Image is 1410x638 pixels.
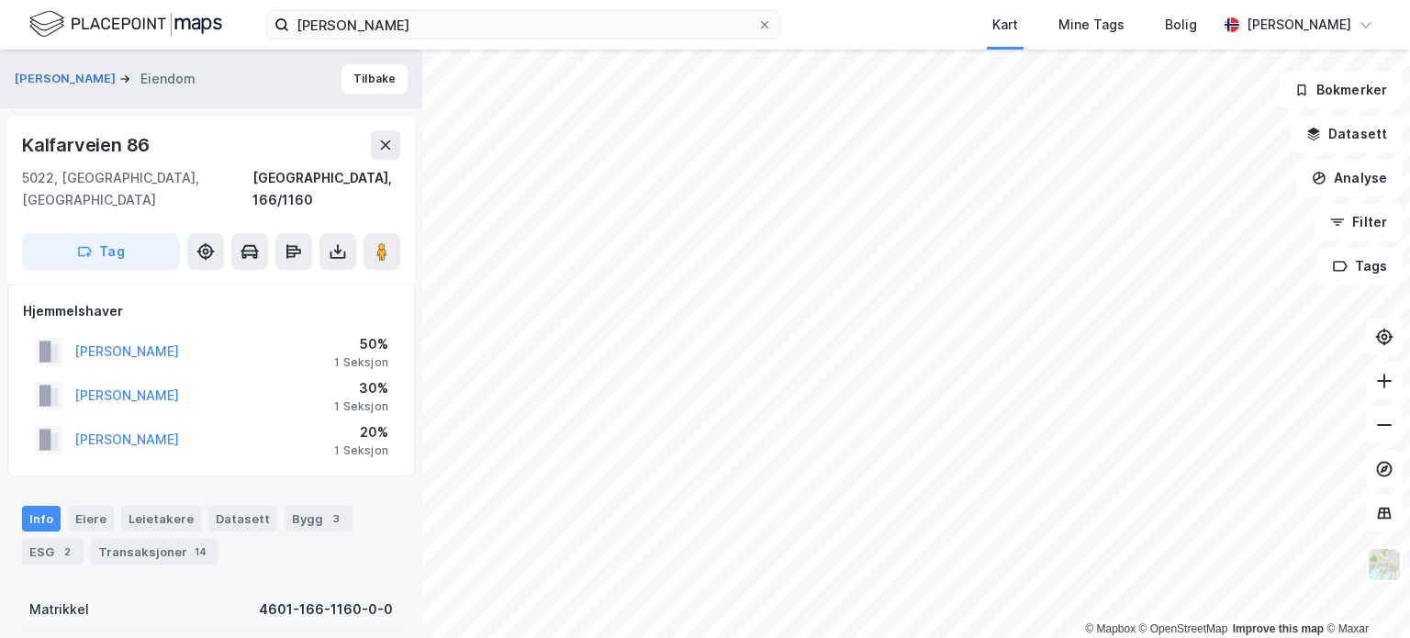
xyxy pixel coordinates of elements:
img: Z [1367,547,1402,582]
div: Eiere [68,506,114,532]
div: Bygg [285,506,352,532]
button: Datasett [1291,116,1403,152]
div: [PERSON_NAME] [1247,14,1351,36]
div: Datasett [208,506,277,532]
div: Kalfarveien 86 [22,130,153,160]
div: 1 Seksjon [334,355,388,370]
button: Analyse [1296,160,1403,196]
div: 14 [191,543,210,561]
div: 4601-166-1160-0-0 [259,599,393,621]
div: Info [22,506,61,532]
a: Mapbox [1085,622,1136,635]
div: Mine Tags [1058,14,1125,36]
img: logo.f888ab2527a4732fd821a326f86c7f29.svg [29,8,222,40]
div: 3 [327,509,345,528]
div: Matrikkel [29,599,89,621]
div: Hjemmelshaver [23,300,399,322]
div: [GEOGRAPHIC_DATA], 166/1160 [252,167,400,211]
div: 2 [58,543,76,561]
div: Transaksjoner [91,539,218,565]
button: Tilbake [341,64,408,94]
div: Kontrollprogram for chat [1318,550,1410,638]
div: 5022, [GEOGRAPHIC_DATA], [GEOGRAPHIC_DATA] [22,167,252,211]
a: Improve this map [1233,622,1324,635]
div: 50% [334,333,388,355]
div: 1 Seksjon [334,443,388,458]
button: Tag [22,233,180,270]
button: Bokmerker [1279,72,1403,108]
button: Filter [1315,204,1403,241]
div: Eiendom [140,68,196,90]
div: ESG [22,539,84,565]
iframe: Chat Widget [1318,550,1410,638]
div: Bolig [1165,14,1197,36]
div: Leietakere [121,506,201,532]
div: Kart [992,14,1018,36]
div: 20% [334,421,388,443]
div: 1 Seksjon [334,399,388,414]
input: Søk på adresse, matrikkel, gårdeiere, leietakere eller personer [289,11,757,39]
button: Tags [1317,248,1403,285]
button: [PERSON_NAME] [15,70,119,88]
div: 30% [334,377,388,399]
a: OpenStreetMap [1139,622,1228,635]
